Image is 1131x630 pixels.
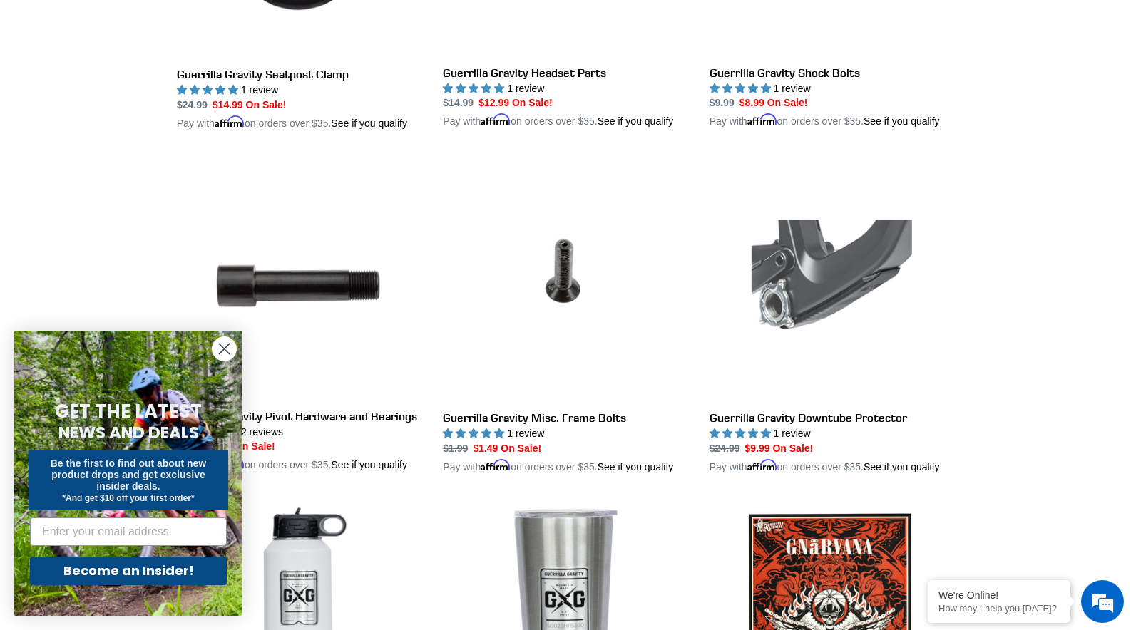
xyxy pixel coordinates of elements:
[30,517,227,546] input: Enter your email address
[51,458,207,492] span: Be the first to find out about new product drops and get exclusive insider deals.
[58,421,199,444] span: NEWS AND DEALS
[30,557,227,585] button: Become an Insider!
[62,493,194,503] span: *And get $10 off your first order*
[938,589,1060,601] div: We're Online!
[938,603,1060,614] p: How may I help you today?
[55,398,202,424] span: GET THE LATEST
[212,336,237,361] button: Close dialog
